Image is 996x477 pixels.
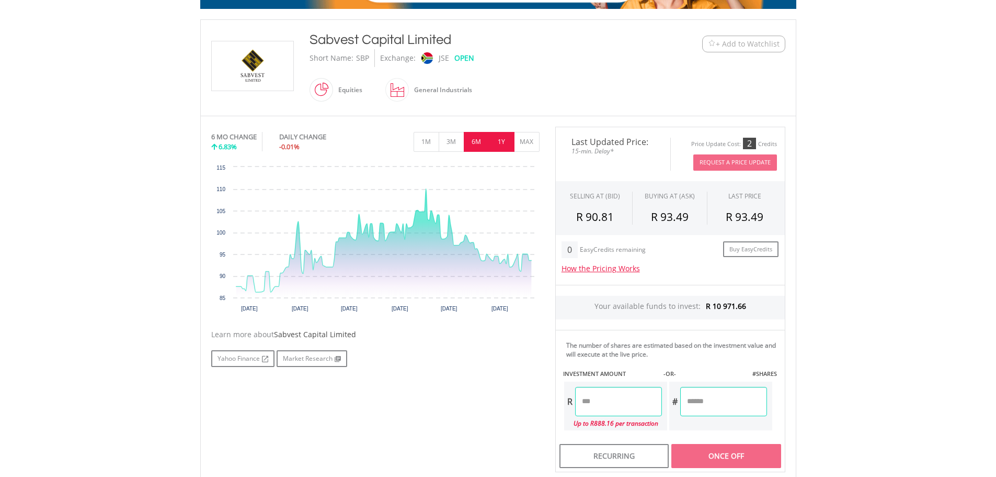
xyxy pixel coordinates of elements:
[758,140,777,148] div: Credits
[380,49,416,67] div: Exchange:
[559,444,669,468] div: Recurring
[310,30,638,49] div: Sabvest Capital Limited
[651,209,689,224] span: R 93.49
[216,165,225,171] text: 115
[340,306,357,312] text: [DATE]
[333,77,362,103] div: Equities
[743,138,756,149] div: 2
[580,246,646,255] div: EasyCredits remaining
[708,40,716,48] img: Watchlist
[576,209,614,224] span: R 90.81
[562,241,578,258] div: 0
[391,306,408,312] text: [DATE]
[691,140,741,148] div: Price Update Cost:
[310,49,353,67] div: Short Name:
[292,306,308,312] text: [DATE]
[564,146,662,156] span: 15-min. Delay*
[211,162,540,319] div: Chart. Highcharts interactive chart.
[564,138,662,146] span: Last Updated Price:
[279,142,300,151] span: -0.01%
[693,154,777,171] button: Request A Price Update
[277,350,347,367] a: Market Research
[211,132,257,142] div: 6 MO CHANGE
[663,370,676,378] label: -OR-
[356,49,369,67] div: SBP
[421,52,432,64] img: jse.png
[219,273,225,279] text: 90
[706,301,746,311] span: R 10 971.66
[219,295,225,301] text: 85
[279,132,361,142] div: DAILY CHANGE
[219,252,225,258] text: 95
[489,132,514,152] button: 1Y
[464,132,489,152] button: 6M
[241,306,257,312] text: [DATE]
[274,329,356,339] span: Sabvest Capital Limited
[728,192,761,201] div: LAST PRICE
[211,329,540,340] div: Learn more about
[563,370,626,378] label: INVESTMENT AMOUNT
[723,241,779,258] a: Buy EasyCredits
[216,208,225,214] text: 105
[439,49,449,67] div: JSE
[669,387,680,416] div: #
[671,444,781,468] div: Once Off
[726,209,763,224] span: R 93.49
[440,306,457,312] text: [DATE]
[219,142,237,151] span: 6.83%
[562,263,640,273] a: How the Pricing Works
[702,36,785,52] button: Watchlist + Add to Watchlist
[514,132,540,152] button: MAX
[216,230,225,236] text: 100
[491,306,508,312] text: [DATE]
[439,132,464,152] button: 3M
[454,49,474,67] div: OPEN
[213,41,292,91] img: EQU.ZA.SBP.png
[716,39,780,49] span: + Add to Watchlist
[566,341,781,359] div: The number of shares are estimated based on the investment value and will execute at the live price.
[752,370,777,378] label: #SHARES
[556,296,785,319] div: Your available funds to invest:
[211,350,274,367] a: Yahoo Finance
[645,192,695,201] span: BUYING AT (ASK)
[564,387,575,416] div: R
[414,132,439,152] button: 1M
[564,416,662,430] div: Up to R888.16 per transaction
[216,186,225,192] text: 110
[211,162,540,319] svg: Interactive chart
[570,192,620,201] div: SELLING AT (BID)
[409,77,472,103] div: General Industrials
